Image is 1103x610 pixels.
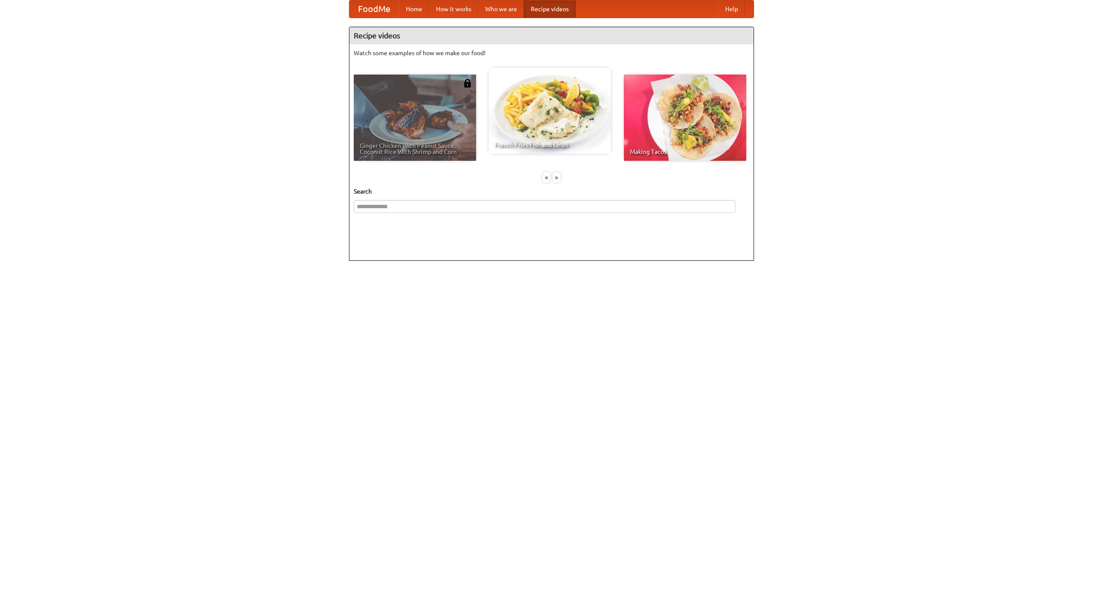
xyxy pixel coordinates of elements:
a: Who we are [478,0,524,18]
span: French Fries Fish and Chips [495,142,605,148]
a: How it works [429,0,478,18]
span: Making Tacos [630,149,740,155]
a: Making Tacos [624,75,746,161]
h5: Search [354,187,749,196]
div: » [553,172,561,183]
a: Home [399,0,429,18]
img: 483408.png [463,79,472,88]
p: Watch some examples of how we make our food! [354,49,749,57]
div: « [542,172,550,183]
a: FoodMe [349,0,399,18]
a: French Fries Fish and Chips [489,68,611,154]
a: Help [718,0,745,18]
h4: Recipe videos [349,27,754,44]
a: Recipe videos [524,0,576,18]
